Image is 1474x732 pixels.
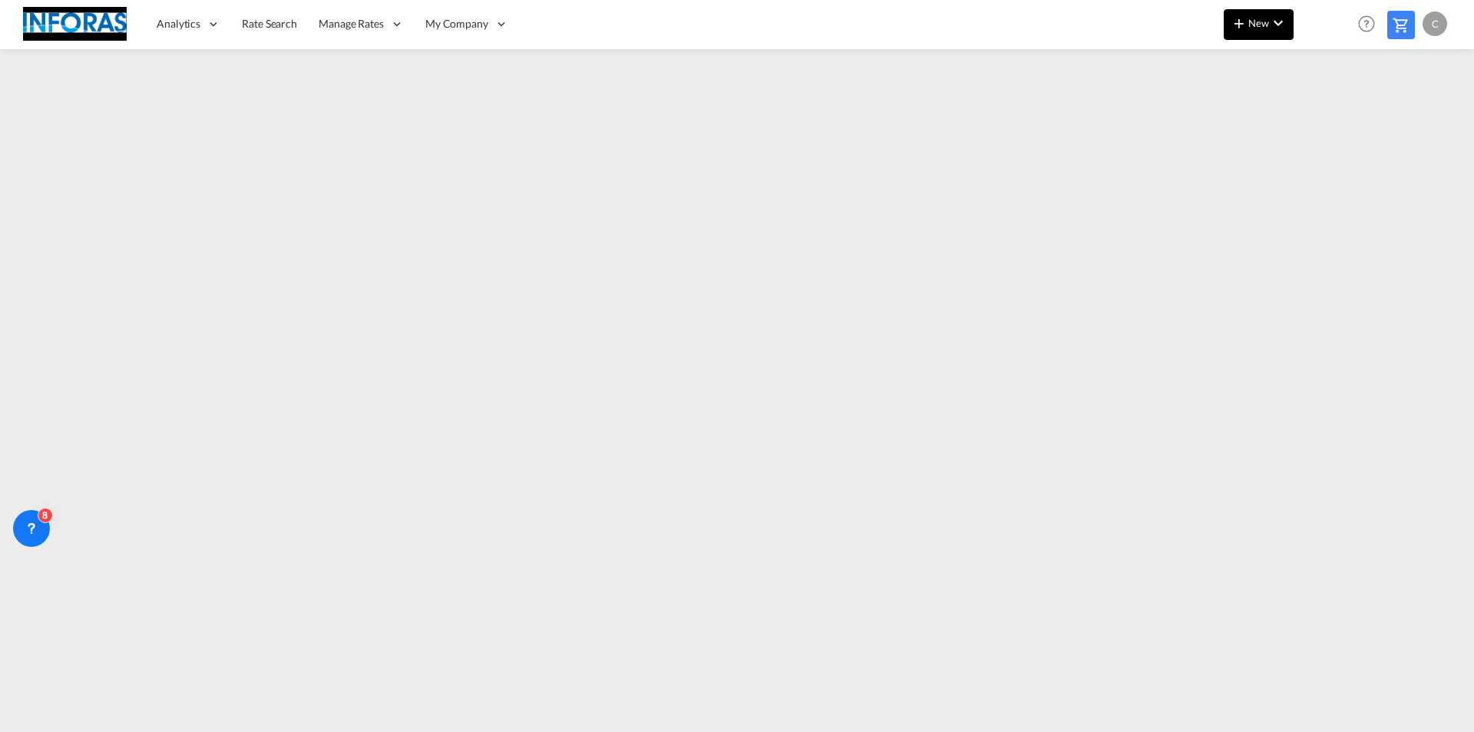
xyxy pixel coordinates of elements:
[1224,9,1294,40] button: icon-plus 400-fgNewicon-chevron-down
[242,17,297,30] span: Rate Search
[425,16,488,31] span: My Company
[1230,17,1287,29] span: New
[23,7,127,41] img: eff75c7098ee11eeb65dd1c63e392380.jpg
[1353,11,1387,38] div: Help
[1423,12,1447,36] div: C
[1269,14,1287,32] md-icon: icon-chevron-down
[319,16,384,31] span: Manage Rates
[157,16,200,31] span: Analytics
[1353,11,1380,37] span: Help
[1230,14,1248,32] md-icon: icon-plus 400-fg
